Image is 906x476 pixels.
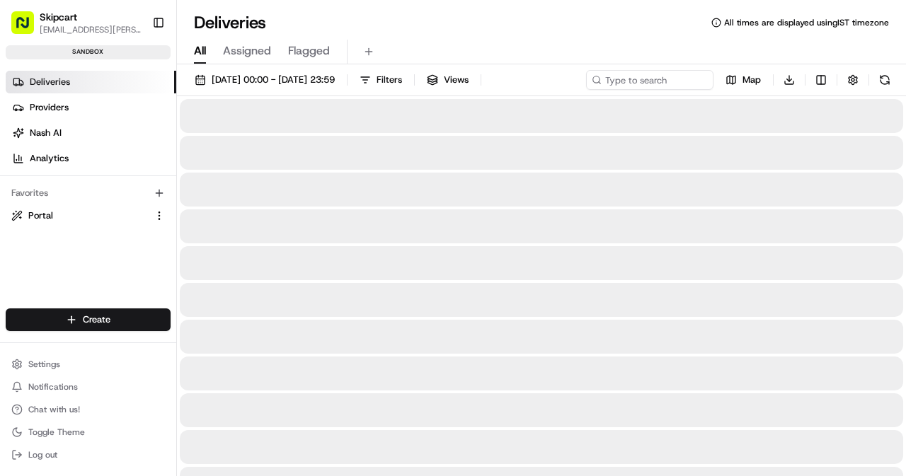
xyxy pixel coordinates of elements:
span: Log out [28,449,57,460]
span: [DATE] 00:00 - [DATE] 23:59 [212,74,335,86]
span: Create [83,313,110,326]
button: [EMAIL_ADDRESS][PERSON_NAME][DOMAIN_NAME] [40,24,141,35]
button: Create [6,308,171,331]
button: Skipcart[EMAIL_ADDRESS][PERSON_NAME][DOMAIN_NAME] [6,6,147,40]
span: Views [444,74,469,86]
button: Map [719,70,767,90]
span: Map [742,74,761,86]
input: Type to search [586,70,713,90]
span: Nash AI [30,127,62,139]
span: All [194,42,206,59]
button: Chat with us! [6,400,171,419]
button: Toggle Theme [6,422,171,442]
span: Portal [28,209,53,222]
span: Flagged [288,42,330,59]
span: Notifications [28,381,78,393]
a: Deliveries [6,71,176,93]
a: Nash AI [6,122,176,144]
button: Log out [6,445,171,465]
button: Skipcart [40,10,77,24]
span: Providers [30,101,69,114]
span: All times are displayed using IST timezone [724,17,889,28]
button: Refresh [875,70,895,90]
h1: Deliveries [194,11,266,34]
span: Toggle Theme [28,426,85,438]
span: Analytics [30,152,69,165]
span: Settings [28,359,60,370]
a: Portal [11,209,148,222]
a: Analytics [6,147,176,170]
button: Settings [6,354,171,374]
a: Providers [6,96,176,119]
span: Assigned [223,42,271,59]
button: Portal [6,204,171,227]
button: Views [420,70,475,90]
button: Filters [353,70,408,90]
button: Notifications [6,377,171,397]
div: Favorites [6,182,171,204]
span: Chat with us! [28,404,80,415]
div: sandbox [6,45,171,59]
span: Filters [377,74,402,86]
span: Deliveries [30,76,70,88]
button: [DATE] 00:00 - [DATE] 23:59 [188,70,341,90]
